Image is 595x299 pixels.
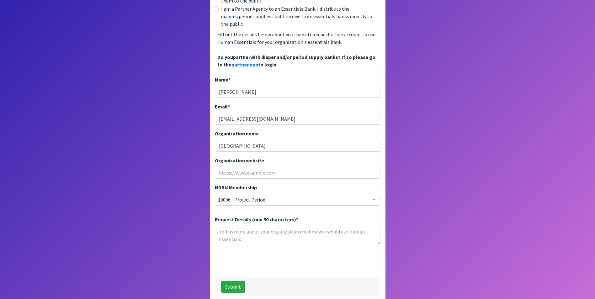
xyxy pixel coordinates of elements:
label: NDBN Membership [215,184,257,191]
a: partner app [231,61,258,68]
label: Email [215,103,230,110]
abbr: required [296,216,298,223]
p: Fill out the details below about your bank to request a free account to use Human Essentials for ... [215,28,380,71]
span: partner [233,54,250,60]
button: Submit [221,281,245,293]
iframe: reCAPTCHA [215,250,310,275]
label: I am a Partner Agency to an Essentials Bank. I distribute the diapers/period supplies that I rece... [221,5,380,28]
label: Organization website [215,157,264,164]
abbr: required [228,103,230,110]
abbr: required [228,76,231,83]
label: Name [215,76,231,83]
span: Do you with diaper and/or period supply banks? If so please go to the to login. [217,54,375,68]
input: https://www.example.com [215,167,380,179]
label: Organization name [215,130,259,137]
label: Request Details (min 50 characters) [215,216,298,223]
